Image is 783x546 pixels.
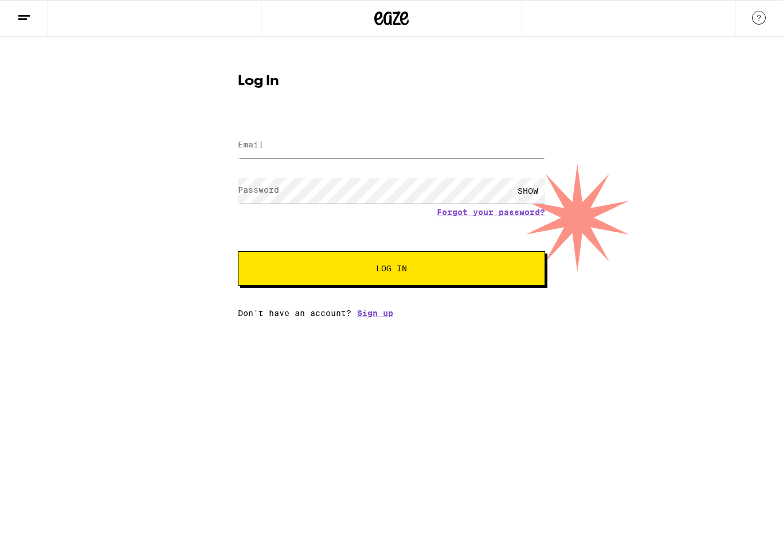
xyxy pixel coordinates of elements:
[238,309,545,318] div: Don't have an account?
[238,251,545,286] button: Log In
[238,140,264,149] label: Email
[376,264,407,272] span: Log In
[238,132,545,158] input: Email
[437,208,545,217] a: Forgot your password?
[238,75,545,88] h1: Log In
[511,178,545,204] div: SHOW
[357,309,393,318] a: Sign up
[238,185,279,194] label: Password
